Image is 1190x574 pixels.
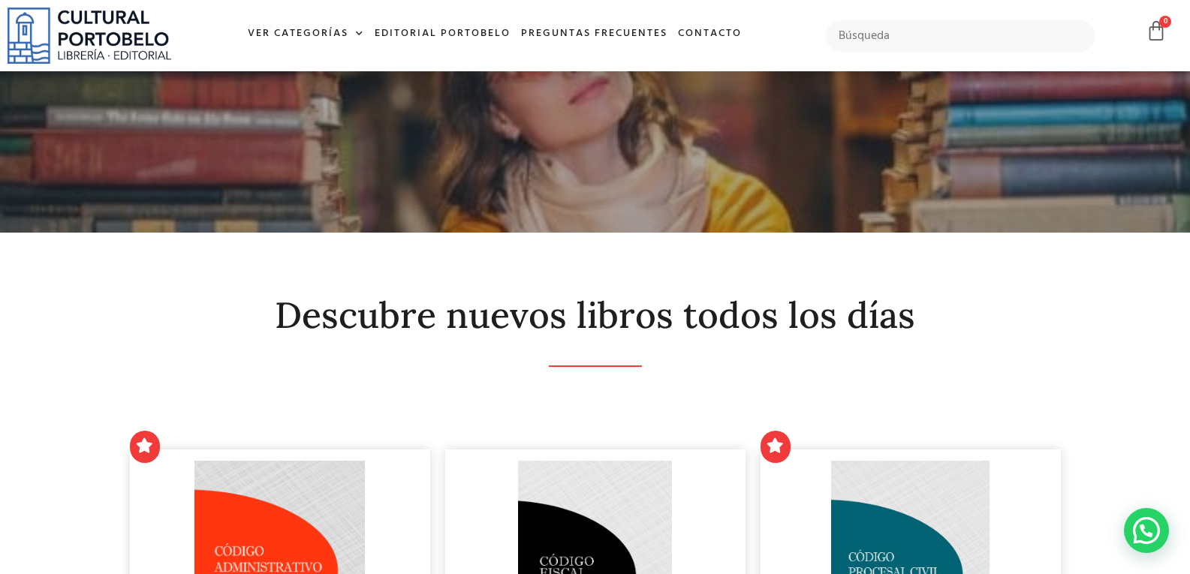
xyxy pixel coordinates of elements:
span: 0 [1159,16,1171,28]
a: Contacto [673,18,747,50]
a: Ver Categorías [243,18,369,50]
a: Editorial Portobelo [369,18,516,50]
a: Preguntas frecuentes [516,18,673,50]
h2: Descubre nuevos libros todos los días [130,296,1061,335]
input: Búsqueda [826,20,1095,52]
a: 0 [1146,20,1167,42]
